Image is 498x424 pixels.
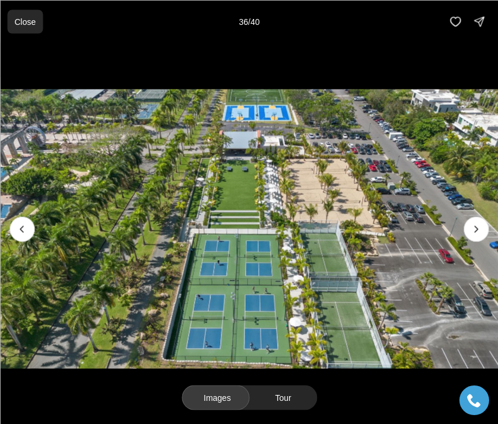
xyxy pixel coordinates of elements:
button: Previous slide [9,216,34,241]
button: Next slide [464,216,489,241]
button: Images [182,385,249,410]
button: Close [7,9,43,33]
button: Tour [249,385,317,410]
p: 36 / 40 [239,17,259,26]
p: Close [14,17,36,26]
